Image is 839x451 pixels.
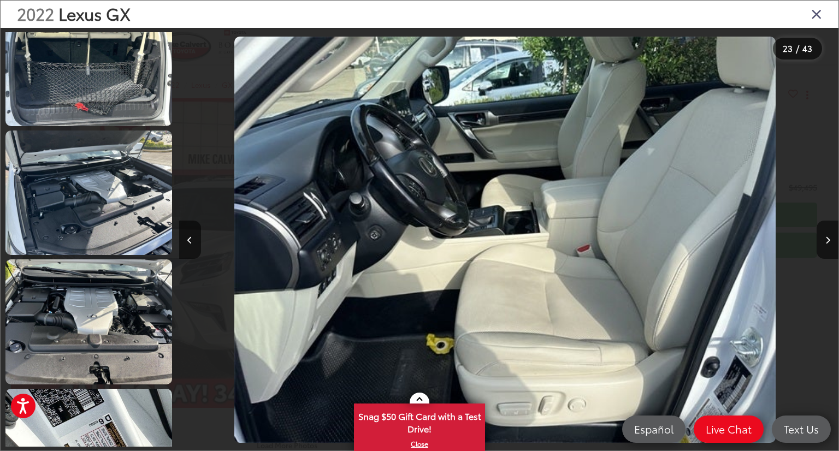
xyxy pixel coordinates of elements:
[355,405,484,438] span: Snag $50 Gift Card with a Test Drive!
[4,129,174,256] img: 2022 Lexus GX 460
[17,2,54,25] span: 2022
[795,45,800,52] span: /
[783,42,793,54] span: 23
[817,221,838,259] button: Next image
[4,258,174,385] img: 2022 Lexus GX 460
[811,7,822,21] i: Close gallery
[629,422,679,436] span: Español
[694,416,764,443] a: Live Chat
[179,221,201,259] button: Previous image
[772,416,831,443] a: Text Us
[58,2,131,25] span: Lexus GX
[622,416,686,443] a: Español
[778,422,824,436] span: Text Us
[175,37,835,442] div: 2022 Lexus GX 460 22
[802,42,812,54] span: 43
[700,422,757,436] span: Live Chat
[234,37,776,442] img: 2022 Lexus GX 460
